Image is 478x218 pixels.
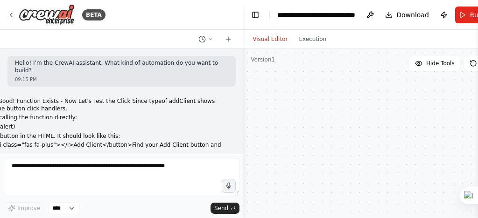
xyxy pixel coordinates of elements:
span: Send [214,204,228,212]
span: Improve [17,204,40,212]
button: Download [381,7,433,23]
div: Version 1 [251,56,275,63]
nav: breadcrumb [277,10,355,20]
span: Hide Tools [426,60,455,67]
button: Visual Editor [247,34,293,45]
button: Hide Tools [409,56,460,71]
button: Improve [4,202,44,214]
button: Hide left sidebar [249,8,262,21]
button: Switch to previous chat [195,34,217,45]
div: BETA [82,9,105,20]
button: Execution [293,34,332,45]
div: 09:15 PM [15,76,228,83]
button: Click to speak your automation idea [222,179,236,193]
p: Hello! I'm the CrewAI assistant. What kind of automation do you want to build? [15,60,228,74]
img: Logo [19,4,75,25]
span: Download [396,10,429,20]
button: Start a new chat [221,34,236,45]
button: Send [211,203,239,214]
